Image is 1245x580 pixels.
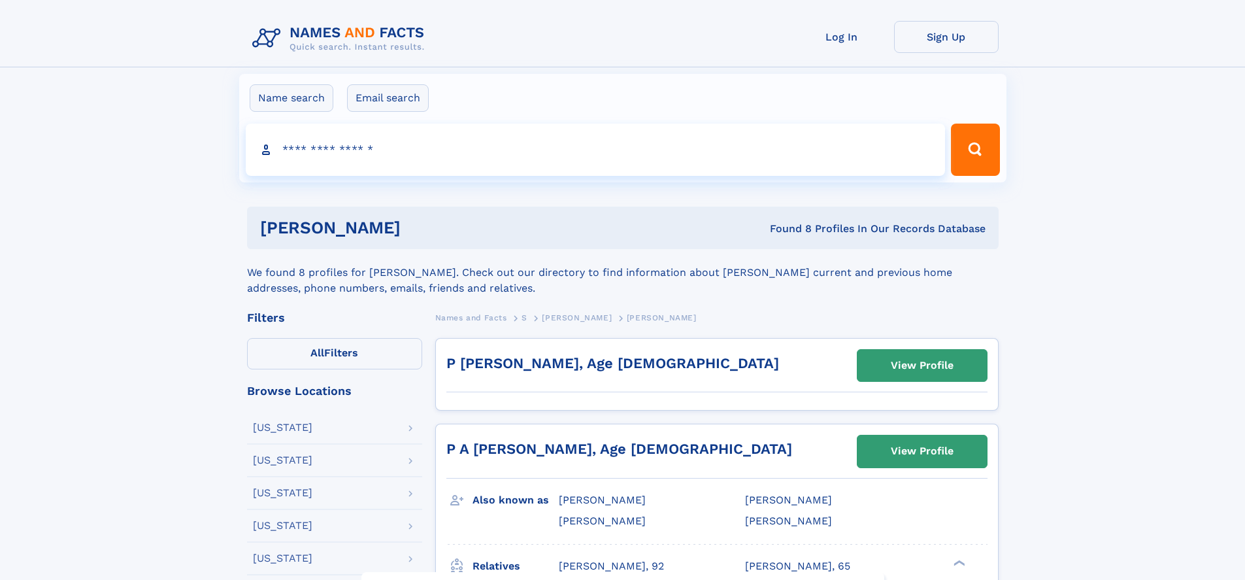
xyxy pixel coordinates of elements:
span: [PERSON_NAME] [627,313,697,322]
div: Found 8 Profiles In Our Records Database [585,222,986,236]
div: ❯ [950,558,966,567]
a: [PERSON_NAME], 92 [559,559,664,573]
span: [PERSON_NAME] [542,313,612,322]
a: View Profile [857,350,987,381]
div: [US_STATE] [253,455,312,466]
div: Filters [247,312,422,324]
a: P [PERSON_NAME], Age [DEMOGRAPHIC_DATA] [446,355,779,371]
div: Browse Locations [247,385,422,397]
a: P A [PERSON_NAME], Age [DEMOGRAPHIC_DATA] [446,441,792,457]
div: View Profile [891,436,954,466]
div: [US_STATE] [253,422,312,433]
a: Names and Facts [435,309,507,326]
span: [PERSON_NAME] [745,494,832,506]
img: Logo Names and Facts [247,21,435,56]
a: Sign Up [894,21,999,53]
div: [US_STATE] [253,553,312,564]
div: View Profile [891,350,954,381]
span: [PERSON_NAME] [559,494,646,506]
div: [US_STATE] [253,520,312,531]
a: S [522,309,527,326]
a: [PERSON_NAME], 65 [745,559,850,573]
label: Name search [250,84,333,112]
a: Log In [789,21,894,53]
span: All [310,347,324,359]
a: [PERSON_NAME] [542,309,612,326]
h3: Relatives [473,555,559,577]
div: We found 8 profiles for [PERSON_NAME]. Check out our directory to find information about [PERSON_... [247,249,999,296]
span: [PERSON_NAME] [559,515,646,527]
span: [PERSON_NAME] [745,515,832,527]
label: Filters [247,338,422,369]
label: Email search [347,84,429,112]
h1: [PERSON_NAME] [260,220,586,236]
div: [US_STATE] [253,488,312,498]
h3: Also known as [473,489,559,511]
span: S [522,313,527,322]
a: View Profile [857,435,987,467]
input: search input [246,124,946,176]
button: Search Button [951,124,999,176]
